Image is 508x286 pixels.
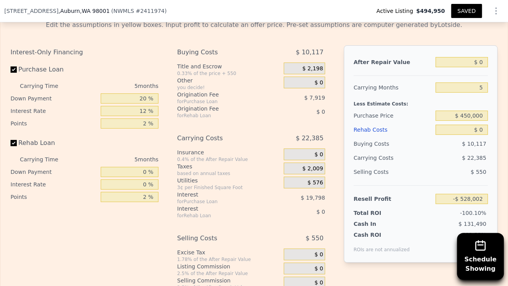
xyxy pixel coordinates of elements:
[177,170,281,177] div: based on annual taxes
[177,156,281,163] div: 0.4% of the After Repair Value
[296,45,323,59] span: $ 10,117
[177,84,281,91] div: you decide!
[462,141,486,147] span: $ 10,117
[301,195,325,201] span: $ 19,798
[177,248,281,256] div: Excise Tax
[74,153,158,166] div: 5 months
[113,8,134,14] span: NWMLS
[353,109,432,123] div: Purchase Price
[457,233,504,280] button: ScheduleShowing
[304,95,325,101] span: $ 7,919
[353,137,432,151] div: Buying Costs
[377,7,416,15] span: Active Listing
[316,109,325,115] span: $ 0
[177,177,281,184] div: Utilities
[11,136,98,150] label: Rehab Loan
[458,221,486,227] span: $ 131,490
[177,63,281,70] div: Title and Escrow
[11,45,158,59] div: Interest-Only Financing
[20,80,71,92] div: Carrying Time
[136,8,165,14] span: # 2411974
[353,123,432,137] div: Rehab Costs
[314,251,323,258] span: $ 0
[11,117,98,130] div: Points
[353,192,432,206] div: Resell Profit
[314,151,323,158] span: $ 0
[177,205,264,213] div: Interest
[296,131,323,145] span: $ 22,385
[177,45,264,59] div: Buying Costs
[11,166,98,178] div: Down Payment
[177,77,281,84] div: Other
[353,220,402,228] div: Cash In
[11,140,17,146] input: Rehab Loan
[177,191,264,198] div: Interest
[11,178,98,191] div: Interest Rate
[74,80,158,92] div: 5 months
[353,209,402,217] div: Total ROI
[177,148,281,156] div: Insurance
[177,70,281,77] div: 0.33% of the price + 550
[177,263,281,270] div: Listing Commission
[353,165,432,179] div: Selling Costs
[353,95,488,109] div: Less Estimate Costs:
[302,165,323,172] span: $ 2,009
[111,7,167,15] div: ( )
[11,63,98,77] label: Purchase Loan
[59,7,110,15] span: , Auburn
[460,232,486,238] span: -401.55%
[306,231,323,245] span: $ 550
[177,256,281,263] div: 1.78% of the After Repair Value
[4,7,59,15] span: [STREET_ADDRESS]
[460,210,486,216] span: -100.10%
[314,79,323,86] span: $ 0
[177,98,264,105] div: for Purchase Loan
[80,8,110,14] span: , WA 98001
[307,179,323,186] span: $ 576
[11,20,497,30] div: Edit the assumptions in yellow boxes. Input profit to calculate an offer price. Pre-set assumptio...
[353,55,432,69] div: After Repair Value
[177,131,264,145] div: Carrying Costs
[11,92,98,105] div: Down Payment
[11,66,17,73] input: Purchase Loan
[177,270,281,277] div: 2.5% of the After Repair Value
[11,105,98,117] div: Interest Rate
[177,231,264,245] div: Selling Costs
[177,113,264,119] div: for Rehab Loan
[353,239,410,253] div: ROIs are not annualized
[316,209,325,215] span: $ 0
[353,231,410,239] div: Cash ROI
[302,65,323,72] span: $ 2,198
[314,265,323,272] span: $ 0
[353,151,402,165] div: Carrying Costs
[177,198,264,205] div: for Purchase Loan
[416,7,445,15] span: $494,950
[177,163,281,170] div: Taxes
[177,91,264,98] div: Origination Fee
[353,80,432,95] div: Carrying Months
[20,153,71,166] div: Carrying Time
[471,169,486,175] span: $ 550
[177,184,281,191] div: 3¢ per Finished Square Foot
[462,155,486,161] span: $ 22,385
[451,4,482,18] button: SAVED
[11,191,98,203] div: Points
[177,277,281,284] div: Selling Commission
[177,105,264,113] div: Origination Fee
[488,3,504,19] button: Show Options
[177,213,264,219] div: for Rehab Loan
